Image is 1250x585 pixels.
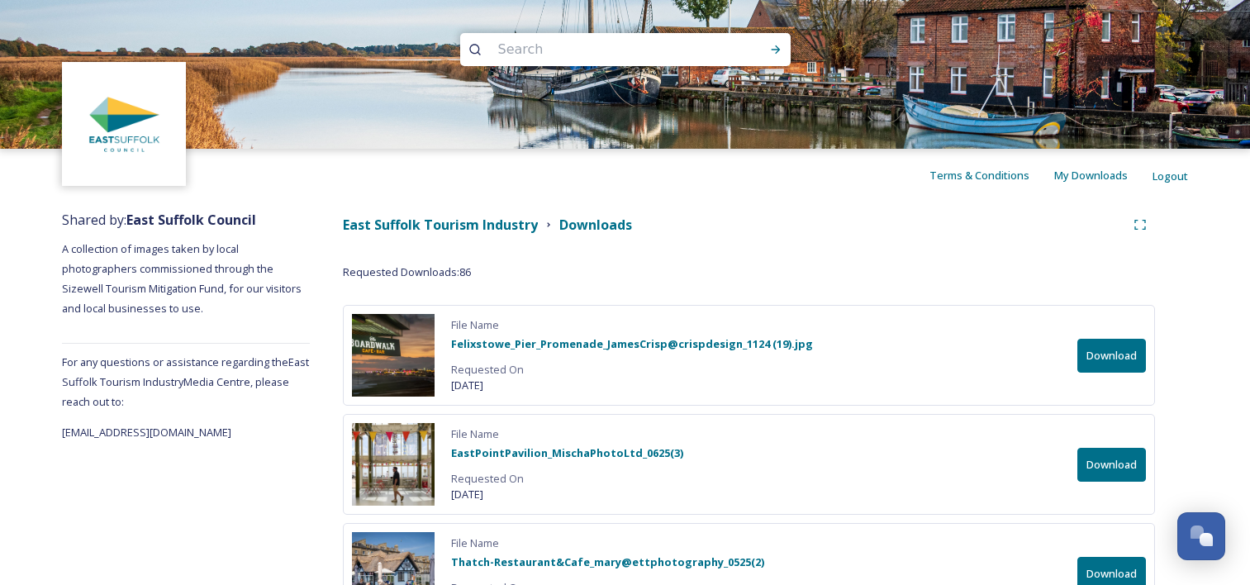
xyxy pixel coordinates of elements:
img: 5a3de334-d9e2-4344-bf5f-b01caa11dd2b.jpg [352,423,435,506]
button: Download [1077,339,1146,373]
span: Logout [1153,169,1188,183]
span: [DATE] [451,378,813,393]
span: Requested Downloads: 86 [343,264,471,280]
strong: Thatch-Restaurant&Cafe_mary@ettphotography_0525(2) [451,554,764,569]
strong: Felixstowe_Pier_Promenade_JamesCrisp@crispdesign_1124 (19).jpg [451,336,813,351]
span: Terms & Conditions [929,168,1029,183]
button: Download [1077,448,1146,482]
span: A collection of images taken by local photographers commissioned through the Sizewell Tourism Mit... [62,241,304,316]
strong: East Suffolk Council [126,211,256,229]
img: ddd00b8e-fed8-4ace-b05d-a63b8df0f5dd.jpg [64,64,184,184]
a: Terms & Conditions [929,165,1054,185]
span: File Name [451,317,813,333]
span: For any questions or assistance regarding the East Suffolk Tourism Industry Media Centre, please ... [62,354,309,409]
span: [EMAIL_ADDRESS][DOMAIN_NAME] [62,425,231,440]
span: Requested On [451,471,683,487]
strong: East Suffolk Tourism Industry [343,216,538,234]
a: My Downloads [1054,165,1153,185]
span: File Name [451,426,683,442]
img: 3e874cc8-6057-4788-b093-f34ed2695ccf.jpg [352,314,435,397]
span: My Downloads [1054,168,1128,183]
span: [DATE] [451,487,683,502]
button: Open Chat [1177,512,1225,560]
strong: Downloads [559,216,632,234]
span: Requested On [451,362,813,378]
input: Search [490,31,716,68]
strong: EastPointPavilion_MischaPhotoLtd_0625(3) [451,445,683,460]
span: Shared by: [62,211,256,229]
span: File Name [451,535,764,551]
